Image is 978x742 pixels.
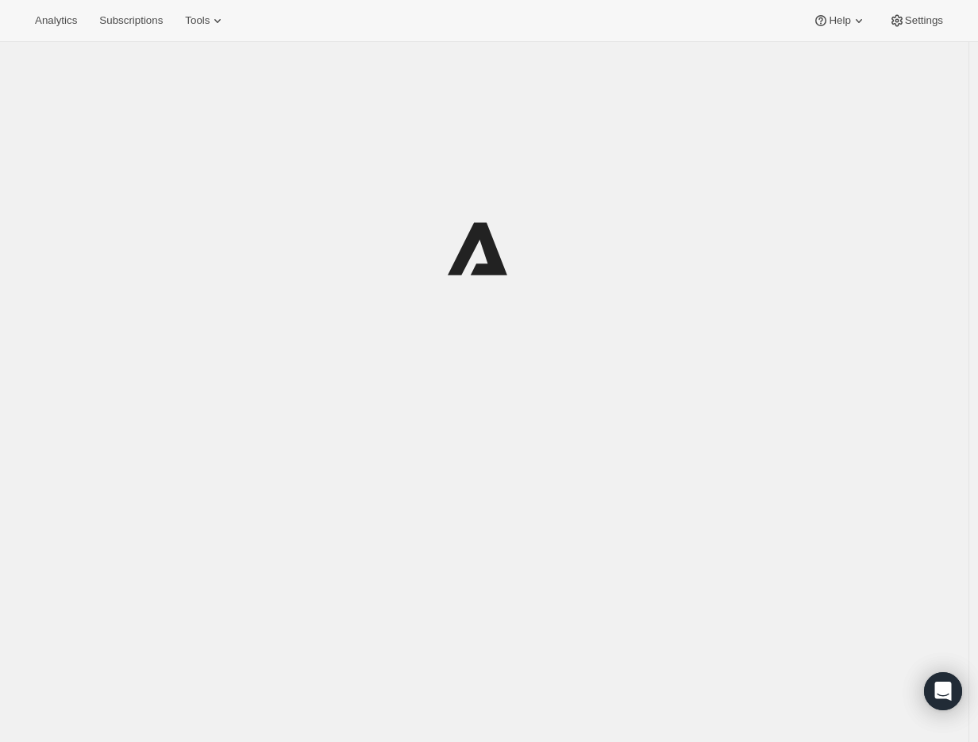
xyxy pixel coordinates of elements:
[905,14,943,27] span: Settings
[35,14,77,27] span: Analytics
[880,10,953,32] button: Settings
[829,14,850,27] span: Help
[803,10,876,32] button: Help
[25,10,87,32] button: Analytics
[175,10,235,32] button: Tools
[185,14,210,27] span: Tools
[924,672,962,710] div: Open Intercom Messenger
[99,14,163,27] span: Subscriptions
[90,10,172,32] button: Subscriptions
